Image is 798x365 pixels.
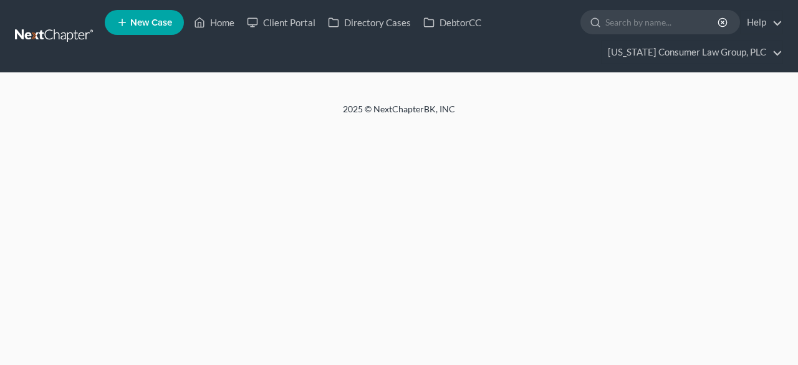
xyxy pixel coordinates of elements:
a: Home [188,11,241,34]
span: New Case [130,18,172,27]
a: Help [741,11,782,34]
a: Client Portal [241,11,322,34]
input: Search by name... [605,11,719,34]
a: DebtorCC [417,11,488,34]
a: [US_STATE] Consumer Law Group, PLC [602,41,782,64]
a: Directory Cases [322,11,417,34]
div: 2025 © NextChapterBK, INC [44,103,754,125]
